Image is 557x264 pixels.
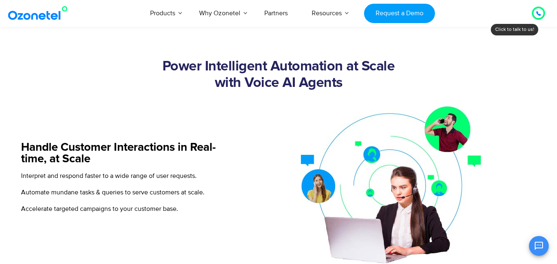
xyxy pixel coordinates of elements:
span: Automate mundane tasks & queries to serve customers at scale. [21,188,204,196]
button: Open chat [529,236,549,256]
span: Interpret and respond faster to a wide range of user requests. [21,172,197,180]
span: Accelerate targeted campaigns to your customer base. [21,205,178,213]
h5: Handle Customer Interactions in Real-time, at Scale [21,142,229,165]
h2: Power Intelligent Automation at Scale with Voice AI Agents [21,58,536,91]
a: Request a Demo [364,4,435,23]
